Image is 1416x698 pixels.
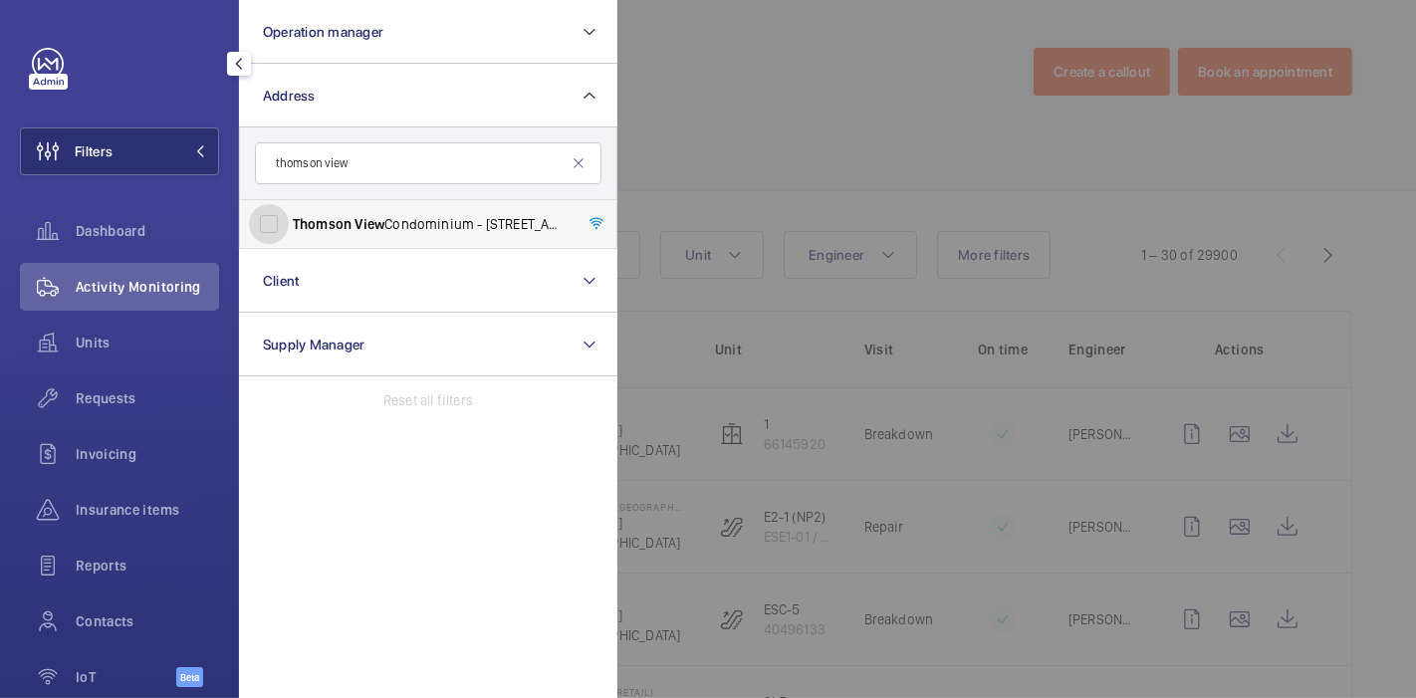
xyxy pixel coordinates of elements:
[76,611,219,631] span: Contacts
[76,388,219,408] span: Requests
[76,333,219,352] span: Units
[20,127,219,175] button: Filters
[76,667,176,687] span: IoT
[76,556,219,576] span: Reports
[76,221,219,241] span: Dashboard
[76,444,219,464] span: Invoicing
[76,277,219,297] span: Activity Monitoring
[75,141,113,161] span: Filters
[76,500,219,520] span: Insurance items
[176,667,203,687] span: Beta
